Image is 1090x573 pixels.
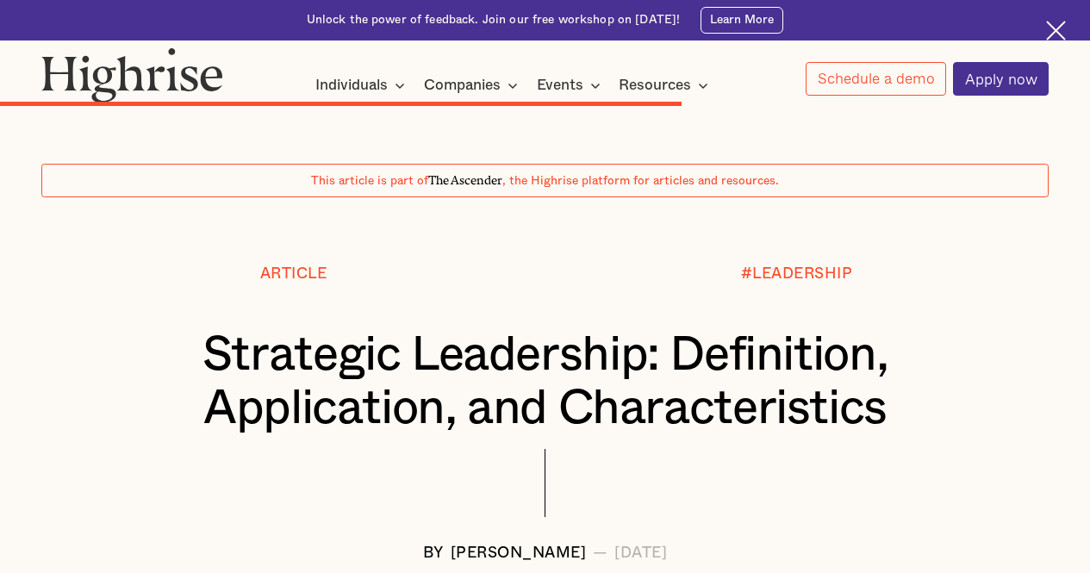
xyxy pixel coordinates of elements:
span: The Ascender [428,171,502,185]
img: Cross icon [1046,21,1066,40]
div: Companies [424,75,501,96]
a: Schedule a demo [806,62,946,96]
div: Events [537,75,606,96]
div: Individuals [315,75,410,96]
div: BY [423,545,444,562]
span: This article is part of [311,175,428,187]
span: , the Highrise platform for articles and resources. [502,175,779,187]
div: Events [537,75,583,96]
div: [DATE] [614,545,667,562]
div: #LEADERSHIP [741,265,853,283]
a: Apply now [953,62,1049,96]
div: [PERSON_NAME] [451,545,587,562]
div: Resources [619,75,713,96]
h1: Strategic Leadership: Definition, Application, and Characteristics [84,329,1006,436]
div: Individuals [315,75,388,96]
div: Unlock the power of feedback. Join our free workshop on [DATE]! [307,12,681,28]
div: Article [260,265,327,283]
div: Resources [619,75,691,96]
div: Companies [424,75,523,96]
a: Learn More [701,7,784,34]
div: — [593,545,608,562]
img: Highrise logo [41,47,223,103]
